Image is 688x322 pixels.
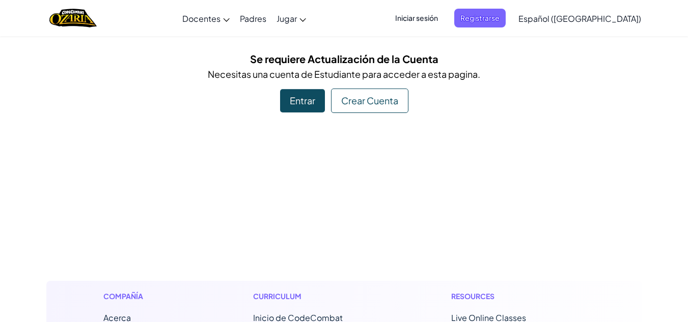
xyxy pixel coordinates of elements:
[280,89,325,112] div: Entrar
[54,67,635,81] p: Necesitas una cuenta de Estudiante para acceder a esta pagina.
[54,51,635,67] h5: Se requiere Actualización de la Cuenta
[103,291,188,302] h1: Compañía
[454,9,506,27] button: Registrarse
[277,13,297,24] span: Jugar
[271,5,311,32] a: Jugar
[235,5,271,32] a: Padres
[451,291,585,302] h1: Resources
[331,89,408,113] div: Crear Cuenta
[513,5,646,32] a: Español ([GEOGRAPHIC_DATA])
[518,13,641,24] span: Español ([GEOGRAPHIC_DATA])
[182,13,221,24] span: Docentes
[49,8,97,28] a: Ozaria by CodeCombat logo
[49,8,97,28] img: Home
[389,9,444,27] button: Iniciar sesión
[177,5,235,32] a: Docentes
[253,291,387,302] h1: Curriculum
